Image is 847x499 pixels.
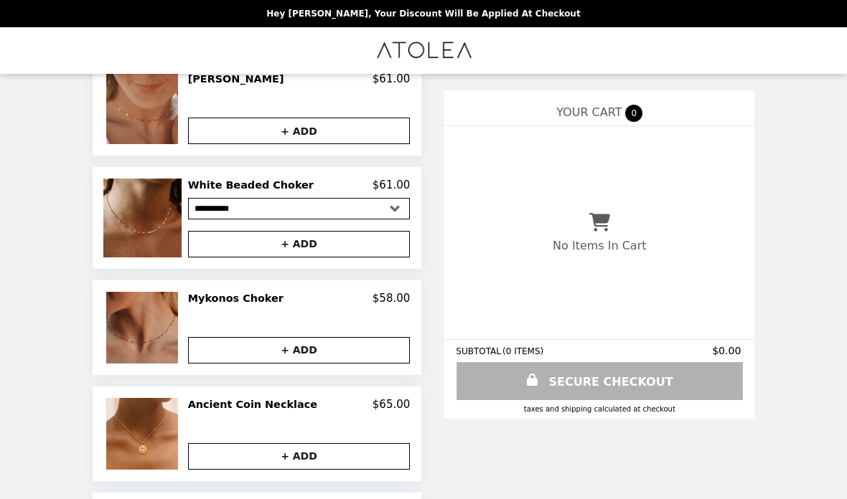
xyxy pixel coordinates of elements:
[188,198,411,219] select: Select a product variant
[373,179,411,191] p: $61.00
[373,292,411,305] p: $58.00
[375,36,473,65] img: Brand Logo
[373,398,411,411] p: $65.00
[188,337,411,363] button: + ADD
[456,346,502,356] span: SUBTOTAL
[103,179,185,257] img: White Beaded Choker
[106,72,182,144] img: Aloha Choker
[188,118,411,144] button: + ADD
[106,398,182,470] img: Ancient Coin Necklace
[188,292,289,305] h2: Mykonos Choker
[625,105,642,122] span: 0
[456,405,743,413] div: Taxes and Shipping calculated at checkout
[556,105,622,119] span: YOUR CART
[553,239,646,252] p: No Items In Cart
[266,9,580,19] p: Hey [PERSON_NAME], your discount will be applied at checkout
[188,231,411,257] button: + ADD
[502,346,543,356] span: ( 0 ITEMS )
[712,345,743,356] span: $0.00
[188,443,411,470] button: + ADD
[188,179,319,191] h2: White Beaded Choker
[188,398,323,411] h2: Ancient Coin Necklace
[106,292,182,363] img: Mykonos Choker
